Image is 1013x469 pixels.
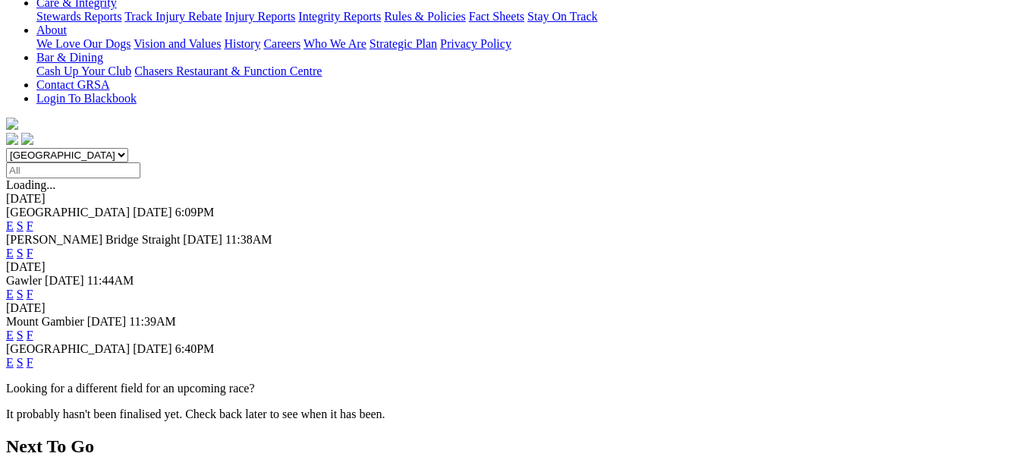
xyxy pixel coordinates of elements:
[133,342,172,355] span: [DATE]
[6,118,18,130] img: logo-grsa-white.png
[6,192,1007,206] div: [DATE]
[6,247,14,260] a: E
[6,206,130,219] span: [GEOGRAPHIC_DATA]
[27,356,33,369] a: F
[36,10,1007,24] div: Care & Integrity
[298,10,381,23] a: Integrity Reports
[133,206,172,219] span: [DATE]
[6,178,55,191] span: Loading...
[17,356,24,369] a: S
[134,65,322,77] a: Chasers Restaurant & Function Centre
[6,219,14,232] a: E
[263,37,300,50] a: Careers
[183,233,222,246] span: [DATE]
[304,37,367,50] a: Who We Are
[6,274,42,287] span: Gawler
[21,133,33,145] img: twitter.svg
[175,206,215,219] span: 6:09PM
[224,37,260,50] a: History
[175,342,215,355] span: 6:40PM
[6,356,14,369] a: E
[6,436,1007,457] h2: Next To Go
[36,65,1007,78] div: Bar & Dining
[6,301,1007,315] div: [DATE]
[36,37,131,50] a: We Love Our Dogs
[27,288,33,301] a: F
[17,288,24,301] a: S
[134,37,221,50] a: Vision and Values
[27,247,33,260] a: F
[87,274,134,287] span: 11:44AM
[527,10,597,23] a: Stay On Track
[384,10,466,23] a: Rules & Policies
[6,382,1007,395] p: Looking for a different field for an upcoming race?
[225,10,295,23] a: Injury Reports
[36,24,67,36] a: About
[6,162,140,178] input: Select date
[17,247,24,260] a: S
[36,37,1007,51] div: About
[36,92,137,105] a: Login To Blackbook
[6,260,1007,274] div: [DATE]
[124,10,222,23] a: Track Injury Rebate
[27,219,33,232] a: F
[6,315,84,328] span: Mount Gambier
[6,233,180,246] span: [PERSON_NAME] Bridge Straight
[36,10,121,23] a: Stewards Reports
[6,408,385,420] partial: It probably hasn't been finalised yet. Check back later to see when it has been.
[17,219,24,232] a: S
[6,329,14,342] a: E
[27,329,33,342] a: F
[225,233,272,246] span: 11:38AM
[17,329,24,342] a: S
[87,315,127,328] span: [DATE]
[440,37,511,50] a: Privacy Policy
[36,65,131,77] a: Cash Up Your Club
[6,288,14,301] a: E
[469,10,524,23] a: Fact Sheets
[45,274,84,287] span: [DATE]
[36,78,109,91] a: Contact GRSA
[129,315,176,328] span: 11:39AM
[6,342,130,355] span: [GEOGRAPHIC_DATA]
[370,37,437,50] a: Strategic Plan
[36,51,103,64] a: Bar & Dining
[6,133,18,145] img: facebook.svg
